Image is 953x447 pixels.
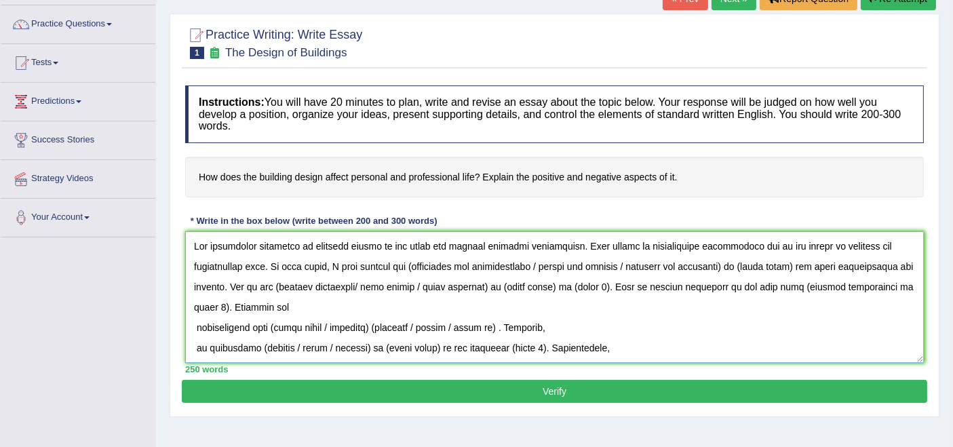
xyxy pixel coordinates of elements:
a: Success Stories [1,121,155,155]
div: 250 words [185,363,924,376]
small: The Design of Buildings [225,46,347,59]
button: Verify [182,380,927,403]
a: Predictions [1,83,155,117]
div: * Write in the box below (write between 200 and 300 words) [185,214,442,227]
h4: You will have 20 minutes to plan, write and revise an essay about the topic below. Your response ... [185,85,924,143]
span: 1 [190,47,204,59]
a: Your Account [1,199,155,233]
b: Instructions: [199,96,265,108]
h4: How does the building design affect personal and professional life? Explain the positive and nega... [185,157,924,198]
h2: Practice Writing: Write Essay [185,25,362,59]
small: Exam occurring question [208,47,222,60]
a: Strategy Videos [1,160,155,194]
a: Practice Questions [1,5,155,39]
a: Tests [1,44,155,78]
